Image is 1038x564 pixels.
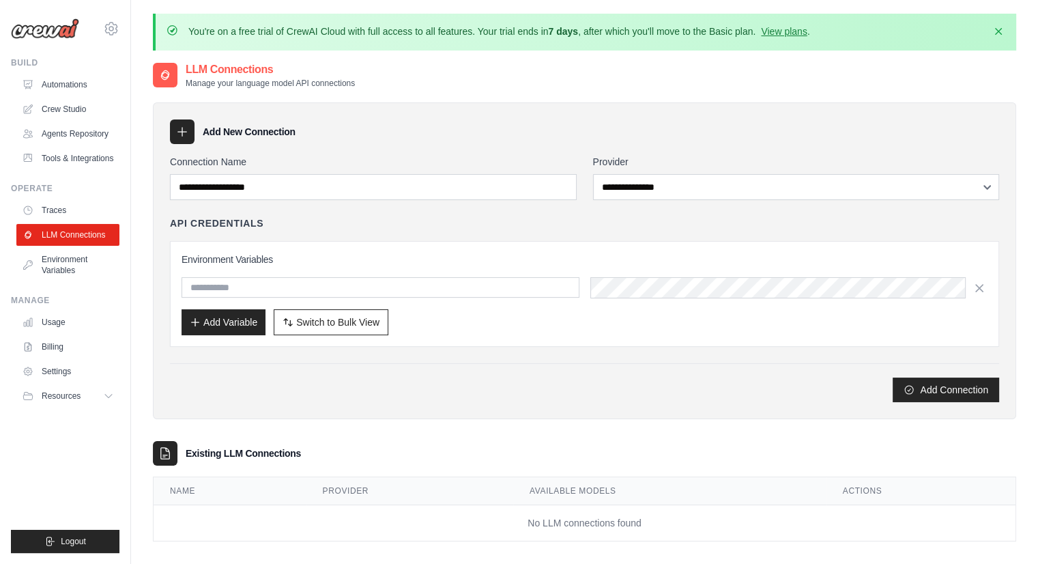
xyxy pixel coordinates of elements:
[186,447,301,460] h3: Existing LLM Connections
[170,216,263,230] h4: API Credentials
[16,147,119,169] a: Tools & Integrations
[182,253,987,266] h3: Environment Variables
[16,336,119,358] a: Billing
[186,61,355,78] h2: LLM Connections
[154,477,306,505] th: Name
[170,155,577,169] label: Connection Name
[11,18,79,39] img: Logo
[188,25,810,38] p: You're on a free trial of CrewAI Cloud with full access to all features. Your trial ends in , aft...
[11,295,119,306] div: Manage
[548,26,578,37] strong: 7 days
[154,505,1015,541] td: No LLM connections found
[61,536,86,547] span: Logout
[16,123,119,145] a: Agents Repository
[203,125,295,139] h3: Add New Connection
[16,249,119,281] a: Environment Variables
[16,224,119,246] a: LLM Connections
[11,530,119,553] button: Logout
[274,309,388,335] button: Switch to Bulk View
[16,98,119,120] a: Crew Studio
[182,309,265,335] button: Add Variable
[186,78,355,89] p: Manage your language model API connections
[16,311,119,333] a: Usage
[306,477,513,505] th: Provider
[513,477,826,505] th: Available Models
[296,315,379,329] span: Switch to Bulk View
[761,26,807,37] a: View plans
[826,477,1015,505] th: Actions
[16,74,119,96] a: Automations
[16,361,119,382] a: Settings
[893,378,999,402] button: Add Connection
[16,385,119,407] button: Resources
[11,183,119,194] div: Operate
[42,391,81,401] span: Resources
[11,57,119,68] div: Build
[593,155,1000,169] label: Provider
[16,199,119,221] a: Traces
